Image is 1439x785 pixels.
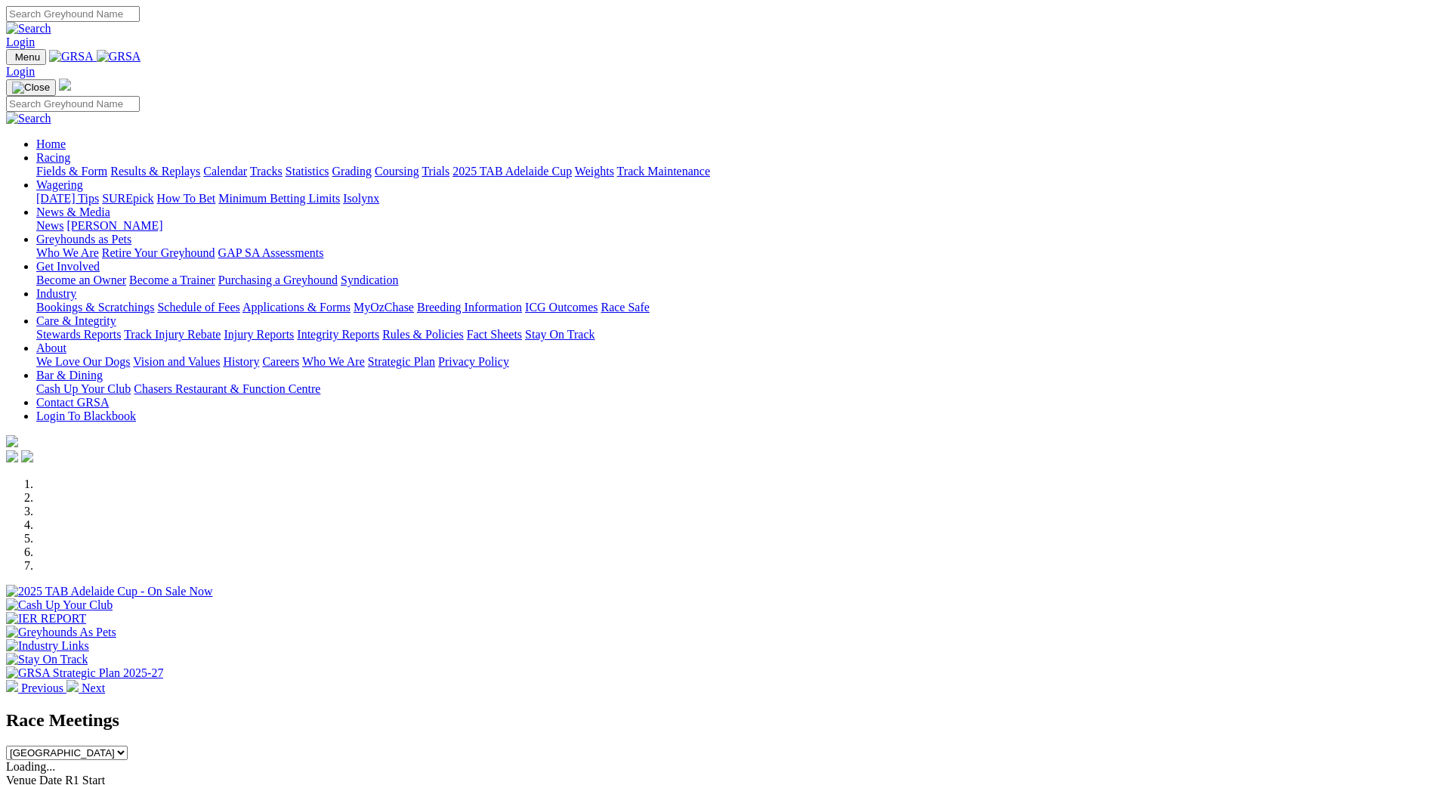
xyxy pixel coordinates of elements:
a: Purchasing a Greyhound [218,274,338,286]
img: GRSA Strategic Plan 2025-27 [6,666,163,680]
img: GRSA [97,50,141,63]
a: How To Bet [157,192,216,205]
a: News & Media [36,206,110,218]
a: News [36,219,63,232]
a: Industry [36,287,76,300]
img: IER REPORT [6,612,86,626]
a: Results & Replays [110,165,200,178]
a: About [36,342,66,354]
span: Loading... [6,760,55,773]
img: Industry Links [6,639,89,653]
span: Previous [21,681,63,694]
a: Become a Trainer [129,274,215,286]
a: Isolynx [343,192,379,205]
img: Search [6,22,51,36]
a: Rules & Policies [382,328,464,341]
a: Login To Blackbook [36,409,136,422]
a: Vision and Values [133,355,220,368]
a: Next [66,681,105,694]
a: Schedule of Fees [157,301,239,314]
a: We Love Our Dogs [36,355,130,368]
img: Cash Up Your Club [6,598,113,612]
div: Care & Integrity [36,328,1433,342]
span: Menu [15,51,40,63]
a: GAP SA Assessments [218,246,324,259]
a: Injury Reports [224,328,294,341]
a: History [223,355,259,368]
a: 2025 TAB Adelaide Cup [452,165,572,178]
a: Home [36,138,66,150]
a: [DATE] Tips [36,192,99,205]
a: Who We Are [36,246,99,259]
a: Login [6,65,35,78]
a: Applications & Forms [242,301,350,314]
a: Cash Up Your Club [36,382,131,395]
input: Search [6,96,140,112]
a: Previous [6,681,66,694]
a: Weights [575,165,614,178]
img: facebook.svg [6,450,18,462]
img: chevron-left-pager-white.svg [6,680,18,692]
a: Track Injury Rebate [124,328,221,341]
a: Tracks [250,165,283,178]
a: [PERSON_NAME] [66,219,162,232]
img: logo-grsa-white.png [6,435,18,447]
a: ICG Outcomes [525,301,598,314]
input: Search [6,6,140,22]
img: 2025 TAB Adelaide Cup - On Sale Now [6,585,213,598]
a: Who We Are [302,355,365,368]
img: Search [6,112,51,125]
a: Trials [422,165,449,178]
div: Wagering [36,192,1433,206]
img: chevron-right-pager-white.svg [66,680,79,692]
button: Toggle navigation [6,49,46,65]
a: Fields & Form [36,165,107,178]
a: Get Involved [36,260,100,273]
a: Syndication [341,274,398,286]
div: About [36,355,1433,369]
a: Retire Your Greyhound [102,246,215,259]
a: Care & Integrity [36,314,116,327]
a: Contact GRSA [36,396,109,409]
img: Close [12,82,50,94]
a: Careers [262,355,299,368]
div: Bar & Dining [36,382,1433,396]
a: MyOzChase [354,301,414,314]
img: twitter.svg [21,450,33,462]
img: GRSA [49,50,94,63]
a: Privacy Policy [438,355,509,368]
div: Racing [36,165,1433,178]
a: Bookings & Scratchings [36,301,154,314]
a: Strategic Plan [368,355,435,368]
img: Greyhounds As Pets [6,626,116,639]
img: Stay On Track [6,653,88,666]
div: Industry [36,301,1433,314]
h2: Race Meetings [6,710,1433,731]
a: Fact Sheets [467,328,522,341]
a: Stay On Track [525,328,594,341]
a: Greyhounds as Pets [36,233,131,246]
a: Grading [332,165,372,178]
a: Track Maintenance [617,165,710,178]
a: Integrity Reports [297,328,379,341]
a: Wagering [36,178,83,191]
a: Chasers Restaurant & Function Centre [134,382,320,395]
img: logo-grsa-white.png [59,79,71,91]
a: Coursing [375,165,419,178]
a: Become an Owner [36,274,126,286]
div: News & Media [36,219,1433,233]
a: Statistics [286,165,329,178]
span: Next [82,681,105,694]
a: Minimum Betting Limits [218,192,340,205]
div: Get Involved [36,274,1433,287]
a: Calendar [203,165,247,178]
a: Racing [36,151,70,164]
a: Stewards Reports [36,328,121,341]
a: SUREpick [102,192,153,205]
a: Race Safe [601,301,649,314]
a: Breeding Information [417,301,522,314]
a: Bar & Dining [36,369,103,382]
button: Toggle navigation [6,79,56,96]
div: Greyhounds as Pets [36,246,1433,260]
a: Login [6,36,35,48]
